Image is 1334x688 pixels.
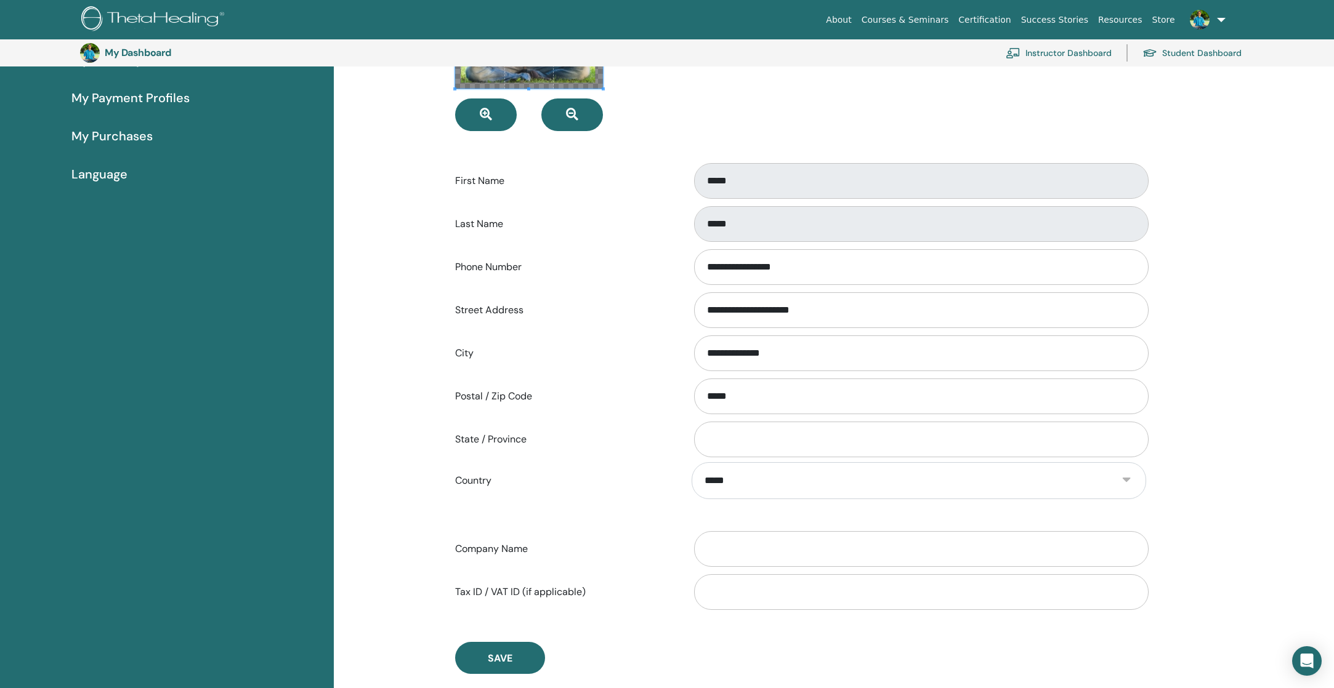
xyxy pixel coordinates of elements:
[446,169,682,193] label: First Name
[71,127,153,145] span: My Purchases
[1006,39,1112,66] a: Instructor Dashboard
[1093,9,1147,31] a: Resources
[81,6,228,34] img: logo.png
[1142,39,1242,66] a: Student Dashboard
[446,469,682,492] label: Country
[446,580,682,604] label: Tax ID / VAT ID (if applicable)
[446,428,682,451] label: State / Province
[953,9,1016,31] a: Certification
[446,255,682,279] label: Phone Number
[1142,48,1157,58] img: graduation-cap.svg
[71,165,127,183] span: Language
[105,47,228,58] h3: My Dashboard
[821,9,856,31] a: About
[446,537,682,561] label: Company Name
[80,43,100,63] img: default.jpg
[1190,10,1210,30] img: default.jpg
[1006,47,1021,58] img: chalkboard-teacher.svg
[446,212,682,236] label: Last Name
[857,9,954,31] a: Courses & Seminars
[1016,9,1093,31] a: Success Stories
[1147,9,1180,31] a: Store
[446,342,682,365] label: City
[455,642,545,674] button: Save
[71,89,190,107] span: My Payment Profiles
[446,298,682,322] label: Street Address
[1292,646,1322,676] div: Open Intercom Messenger
[488,652,512,665] span: Save
[446,385,682,408] label: Postal / Zip Code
